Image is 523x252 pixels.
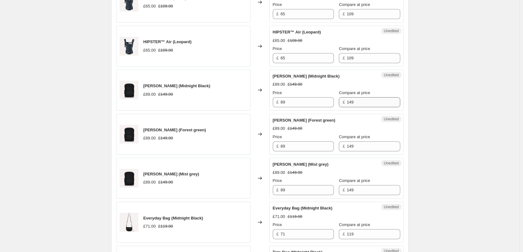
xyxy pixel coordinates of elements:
div: £89.00 [273,81,285,88]
span: £ [343,100,345,104]
span: Price [273,134,282,139]
strike: £149.00 [287,81,302,88]
span: Unedited [384,28,399,33]
span: £ [277,56,279,60]
img: Black-1_48629c6e-42c1-4f45-adc4-2a02996ee66d_80x.jpg [120,125,138,144]
span: [PERSON_NAME] (Mist grey) [273,162,329,167]
img: HIPSTER_Air-1_80x.jpg [120,37,138,56]
span: £ [343,56,345,60]
span: Price [273,90,282,95]
strike: £109.00 [158,3,173,9]
div: £65.00 [143,3,156,9]
span: [PERSON_NAME] (Midnight Black) [143,83,210,88]
span: [PERSON_NAME] (Forest green) [143,128,206,132]
div: £71.00 [143,223,156,229]
span: Compare at price [339,134,370,139]
img: Black-1_48629c6e-42c1-4f45-adc4-2a02996ee66d_80x.jpg [120,169,138,188]
div: £89.00 [273,125,285,132]
span: £ [343,12,345,16]
span: £ [343,232,345,236]
span: Price [273,2,282,7]
span: Everyday Bag (Midnight Black) [273,206,333,210]
span: Price [273,222,282,227]
span: Compare at price [339,90,370,95]
div: £65.00 [143,47,156,53]
strike: £149.00 [287,125,302,132]
span: Compare at price [339,222,370,227]
span: [PERSON_NAME] (Midnight Black) [273,74,340,78]
strike: £109.00 [287,38,302,44]
span: [PERSON_NAME] (Forest green) [273,118,335,123]
strike: £149.00 [158,179,173,185]
span: Everyday Bag (Midnight Black) [143,216,203,220]
div: £89.00 [273,169,285,176]
img: Black-1_48629c6e-42c1-4f45-adc4-2a02996ee66d_80x.jpg [120,81,138,99]
img: Everyday_Bag-1_80x.jpg [120,213,138,232]
span: £ [277,100,279,104]
span: Unedited [384,204,399,209]
strike: £149.00 [158,135,173,141]
span: HIPSTER™ Air (Leopard) [273,30,321,34]
span: Price [273,46,282,51]
span: £ [277,188,279,192]
span: £ [343,188,345,192]
span: Unedited [384,73,399,78]
span: HIPSTER™ Air (Leopard) [143,39,192,44]
span: Unedited [384,161,399,166]
div: £89.00 [143,135,156,141]
span: Compare at price [339,46,370,51]
span: Compare at price [339,178,370,183]
span: £ [277,232,279,236]
div: £89.00 [143,179,156,185]
div: £89.00 [143,91,156,98]
div: £65.00 [273,38,285,44]
strike: £119.00 [287,214,302,220]
span: Price [273,178,282,183]
strike: £149.00 [158,91,173,98]
strike: £119.00 [158,223,173,229]
strike: £109.00 [158,47,173,53]
span: Compare at price [339,2,370,7]
div: £71.00 [273,214,285,220]
span: £ [277,144,279,149]
strike: £149.00 [287,169,302,176]
span: [PERSON_NAME] (Mist grey) [143,172,199,176]
span: £ [343,144,345,149]
span: Unedited [384,117,399,122]
span: £ [277,12,279,16]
